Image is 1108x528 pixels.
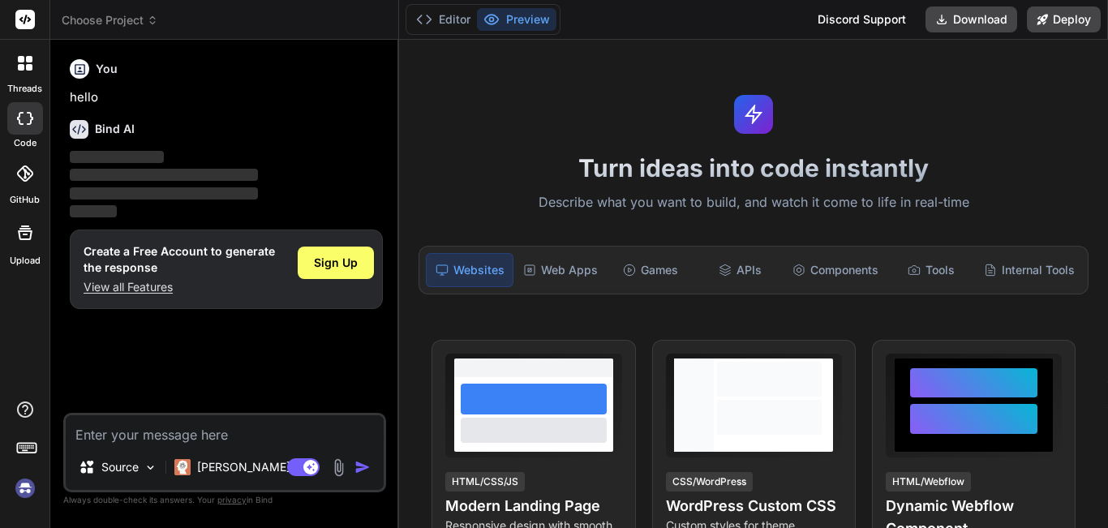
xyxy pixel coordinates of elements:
[666,495,842,517] h4: WordPress Custom CSS
[608,253,694,287] div: Games
[7,82,42,96] label: threads
[409,192,1098,213] p: Describe what you want to build, and watch it come to life in real-time
[445,495,621,517] h4: Modern Landing Page
[426,253,513,287] div: Websites
[70,151,164,163] span: ‌
[329,458,348,477] img: attachment
[888,253,974,287] div: Tools
[666,472,753,492] div: CSS/WordPress
[886,472,971,492] div: HTML/Webflow
[977,253,1081,287] div: Internal Tools
[70,169,258,181] span: ‌
[96,61,118,77] h6: You
[84,243,275,276] h1: Create a Free Account to generate the response
[808,6,916,32] div: Discord Support
[11,474,39,502] img: signin
[445,472,525,492] div: HTML/CSS/JS
[410,8,477,31] button: Editor
[517,253,604,287] div: Web Apps
[217,495,247,504] span: privacy
[174,459,191,475] img: Claude 4 Sonnet
[409,153,1098,182] h1: Turn ideas into code instantly
[10,254,41,268] label: Upload
[14,136,37,150] label: code
[477,8,556,31] button: Preview
[144,461,157,474] img: Pick Models
[70,187,258,200] span: ‌
[63,492,386,508] p: Always double-check its answers. Your in Bind
[101,459,139,475] p: Source
[95,121,135,137] h6: Bind AI
[197,459,318,475] p: [PERSON_NAME] 4 S..
[84,279,275,295] p: View all Features
[925,6,1017,32] button: Download
[1027,6,1101,32] button: Deploy
[314,255,358,271] span: Sign Up
[70,88,383,107] p: hello
[62,12,158,28] span: Choose Project
[697,253,783,287] div: APIs
[70,205,117,217] span: ‌
[354,459,371,475] img: icon
[10,193,40,207] label: GitHub
[786,253,885,287] div: Components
